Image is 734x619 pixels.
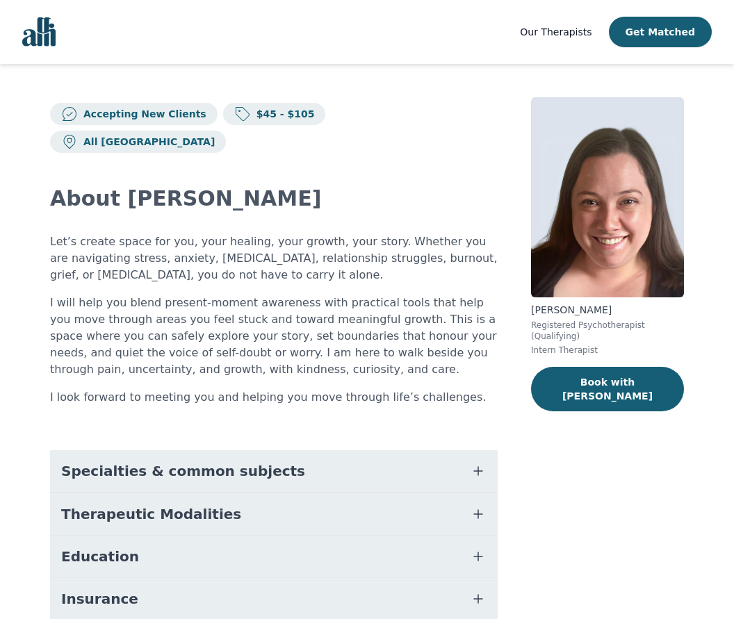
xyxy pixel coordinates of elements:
p: $45 - $105 [251,107,315,121]
button: Book with [PERSON_NAME] [531,367,684,411]
button: Education [50,536,498,577]
p: All [GEOGRAPHIC_DATA] [78,135,215,149]
span: Education [61,547,139,566]
img: Jennifer_Weber [531,97,684,297]
h2: About [PERSON_NAME] [50,186,498,211]
p: [PERSON_NAME] [531,303,684,317]
button: Therapeutic Modalities [50,493,498,535]
span: Insurance [61,589,138,609]
p: Intern Therapist [531,345,684,356]
button: Specialties & common subjects [50,450,498,492]
p: Accepting New Clients [78,107,206,121]
img: alli logo [22,17,56,47]
button: Get Matched [609,17,712,47]
a: Our Therapists [520,24,592,40]
p: I will help you blend present-moment awareness with practical tools that help you move through ar... [50,295,498,378]
span: Therapeutic Modalities [61,504,241,524]
p: Let’s create space for you, your healing, your growth, your story. Whether you are navigating str... [50,233,498,283]
span: Specialties & common subjects [61,461,305,481]
p: I look forward to meeting you and helping you move through life’s challenges. [50,389,498,406]
p: Registered Psychotherapist (Qualifying) [531,320,684,342]
span: Our Therapists [520,26,592,38]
